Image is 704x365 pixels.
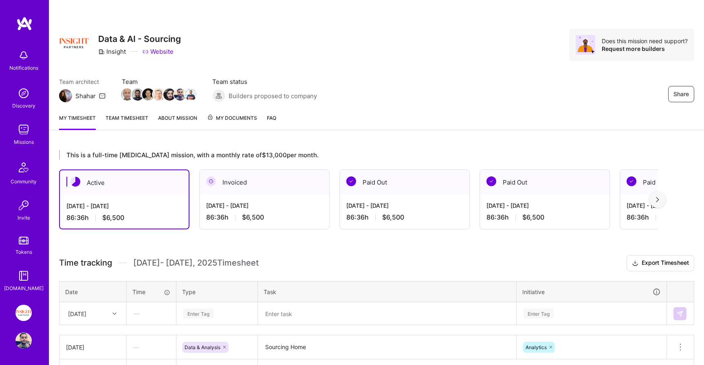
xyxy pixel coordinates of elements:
div: 86:36 h [206,213,323,222]
th: Task [258,281,517,302]
div: Enter Tag [183,307,213,320]
a: FAQ [267,114,276,130]
span: Time tracking [59,258,112,268]
a: Team Member Avatar [132,88,143,101]
div: Discovery [12,101,35,110]
input: overall type: UNKNOWN_TYPE server type: NO_SERVER_DATA heuristic type: UNKNOWN_TYPE label: Enter ... [523,309,524,318]
img: tokens [19,237,29,244]
img: right [656,197,659,202]
span: Share [673,90,689,98]
div: Enter Tag [524,307,554,320]
i: icon CompanyGray [98,48,105,55]
img: Team Member Avatar [132,88,144,101]
img: Community [14,158,33,177]
img: Invoiced [206,176,216,186]
span: Builders proposed to company [229,92,317,100]
div: Notifications [9,64,38,72]
span: [DATE] - [DATE] , 2025 Timesheet [133,258,259,268]
div: Active [60,170,189,195]
a: Website [142,47,174,56]
a: About Mission [158,114,197,130]
a: Team Member Avatar [164,88,175,101]
img: Paid Out [346,176,356,186]
img: Invite [15,197,32,213]
button: Share [668,86,694,102]
textarea: overall type: UNKNOWN_TYPE server type: NO_SERVER_DATA heuristic type: UNKNOWN_TYPE label: Enter ... [259,303,515,324]
img: User Avatar [15,332,32,349]
h3: Data & AI - Sourcing [98,34,181,44]
div: Paid Out [480,170,609,195]
div: 86:36 h [66,213,182,222]
div: This is a full-time [MEDICAL_DATA] mission, with a monthly rate of $13,000 per month. [59,150,658,160]
a: Team Member Avatar [122,88,132,101]
img: Active [70,177,80,187]
button: Export Timesheet [627,255,694,271]
img: Team Member Avatar [142,88,154,101]
a: Insight Partners: Data & AI - Sourcing [13,305,34,321]
a: Team Member Avatar [154,88,164,101]
div: Request more builders [602,45,688,53]
img: Team Member Avatar [174,88,186,101]
textarea: overall type: UNKNOWN_TYPE server type: NO_SERVER_DATA heuristic type: UNKNOWN_TYPE label: Enter ... [259,336,515,358]
div: Missions [14,138,34,146]
a: My Documents [207,114,257,130]
a: Team Member Avatar [175,88,185,101]
div: Shahar [75,92,96,100]
div: Paid Out [340,170,469,195]
img: Paid Out [486,176,496,186]
img: discovery [15,85,32,101]
a: My timesheet [59,114,96,130]
div: [DATE] - [DATE] [66,202,182,210]
a: Team Member Avatar [185,88,196,101]
img: teamwork [15,121,32,138]
span: Analytics [526,344,547,350]
img: Submit [677,310,683,317]
div: 86:36 h [486,213,603,222]
img: guide book [15,268,32,284]
div: — [127,336,176,358]
div: [DATE] [66,343,120,352]
div: Does this mission need support? [602,37,688,45]
div: [DATE] - [DATE] [206,201,323,210]
div: Community [11,177,37,186]
span: Team [122,77,196,86]
div: Insight [98,47,126,56]
th: Date [59,281,127,302]
div: Initiative [522,287,661,297]
th: Type [176,281,258,302]
div: Invoiced [200,170,329,195]
div: Time [132,288,170,296]
span: Data & Analysis [185,344,220,350]
div: [DATE] - [DATE] [486,201,603,210]
div: Invite [18,213,30,222]
span: My Documents [207,114,257,123]
div: Tokens [15,248,32,256]
img: Team Architect [59,89,72,102]
img: Company Logo [59,29,88,58]
img: bell [15,47,32,64]
input: overall type: UNKNOWN_TYPE server type: NO_SERVER_DATA heuristic type: UNKNOWN_TYPE label: Enter ... [556,343,557,352]
span: $6,500 [242,213,264,222]
img: Team Member Avatar [121,88,133,101]
div: [DATE] - [DATE] [346,201,463,210]
div: — [127,303,176,324]
img: Team Member Avatar [163,88,176,101]
a: User Avatar [13,332,34,349]
a: Team Member Avatar [143,88,154,101]
span: Team status [212,77,317,86]
span: $6,500 [382,213,404,222]
i: icon Download [632,259,638,268]
i: icon Chevron [112,312,117,316]
img: Paid Out [627,176,636,186]
img: logo [16,16,33,31]
img: Team Member Avatar [185,88,197,101]
a: Team timesheet [106,114,148,130]
img: Team Member Avatar [153,88,165,101]
img: Avatar [576,35,595,55]
span: Team architect [59,77,106,86]
i: icon Mail [99,92,106,99]
img: Builders proposed to company [212,89,225,102]
div: 86:36 h [346,213,463,222]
